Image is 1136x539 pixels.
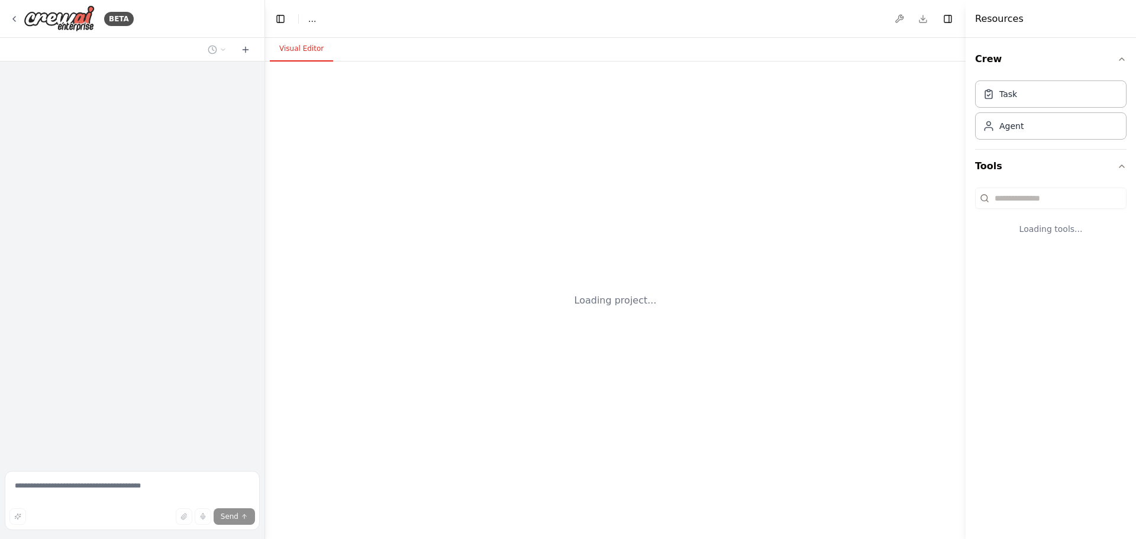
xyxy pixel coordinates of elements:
[308,13,316,25] span: ...
[104,12,134,26] div: BETA
[176,508,192,525] button: Upload files
[236,43,255,57] button: Start a new chat
[24,5,95,32] img: Logo
[195,508,211,525] button: Click to speak your automation idea
[975,150,1127,183] button: Tools
[975,214,1127,244] div: Loading tools...
[575,293,657,308] div: Loading project...
[975,12,1024,26] h4: Resources
[221,512,238,521] span: Send
[270,37,333,62] button: Visual Editor
[999,120,1024,132] div: Agent
[9,508,26,525] button: Improve this prompt
[975,183,1127,254] div: Tools
[214,508,255,525] button: Send
[308,13,316,25] nav: breadcrumb
[203,43,231,57] button: Switch to previous chat
[975,43,1127,76] button: Crew
[999,88,1017,100] div: Task
[975,76,1127,149] div: Crew
[940,11,956,27] button: Hide right sidebar
[272,11,289,27] button: Hide left sidebar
